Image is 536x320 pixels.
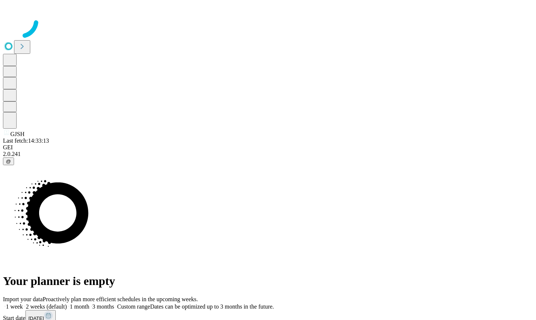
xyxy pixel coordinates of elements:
div: 2.0.241 [3,151,533,157]
span: Custom range [117,303,150,310]
span: 1 month [70,303,89,310]
h1: Your planner is empty [3,274,533,288]
span: @ [6,159,11,164]
span: Dates can be optimized up to 3 months in the future. [150,303,274,310]
div: GEI [3,144,533,151]
span: Last fetch: 14:33:13 [3,138,49,144]
span: 3 months [92,303,114,310]
span: 1 week [6,303,23,310]
span: GJSH [10,131,24,137]
span: Import your data [3,296,43,302]
button: @ [3,157,14,165]
span: Proactively plan more efficient schedules in the upcoming weeks. [43,296,198,302]
span: 2 weeks (default) [26,303,67,310]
